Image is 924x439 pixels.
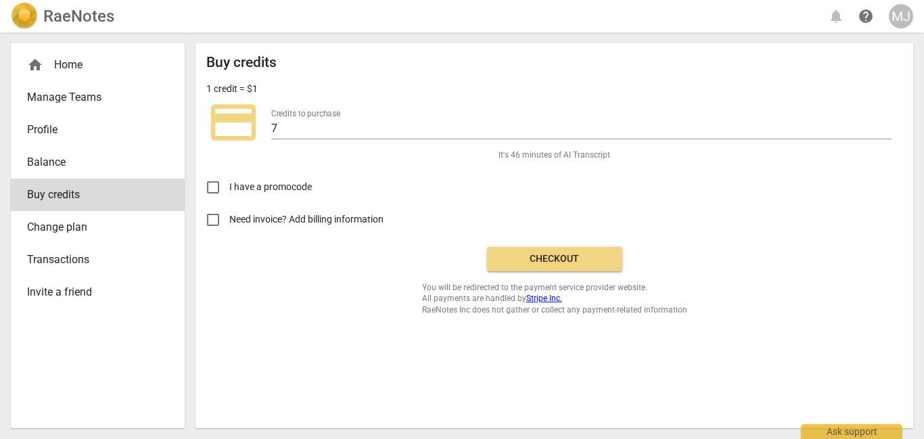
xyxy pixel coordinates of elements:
[229,180,312,194] span: I have a promocode
[11,146,185,179] a: Balance
[27,187,158,203] span: Buy credits
[11,276,185,308] a: Invite a friend
[487,247,622,271] button: Checkout
[854,4,878,28] a: Help
[206,82,258,96] p: 1 credit = $1
[27,284,158,300] span: Invite a friend
[889,4,913,28] button: MJ
[27,154,158,170] span: Balance
[11,3,114,30] a: LogoRaeNotes
[27,89,158,106] span: Manage Teams
[526,294,562,303] a: Stripe Inc.
[11,244,185,276] a: Transactions
[499,149,610,161] span: It's 46 minutes of AI Transcript
[27,57,43,73] span: home
[43,7,114,26] h2: RaeNotes
[206,95,260,149] span: credit_card
[11,81,185,114] a: Manage Teams
[11,211,185,244] a: Change plan
[801,424,902,439] div: Ask support
[11,49,185,81] div: Home
[27,57,158,73] div: Home
[271,110,340,118] label: Credits to purchase
[27,219,158,235] span: Change plan
[27,122,158,138] span: Profile
[422,282,687,316] span: You will be redirected to the payment service provider website. All payments are handled by RaeNo...
[11,179,185,211] a: Buy credits
[27,252,158,268] span: Transactions
[498,252,611,266] span: Checkout
[11,114,185,146] a: Profile
[858,8,874,24] span: help
[229,212,386,227] span: Need invoice? Add billing information
[11,3,38,30] img: Logo
[206,54,277,71] h2: Buy credits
